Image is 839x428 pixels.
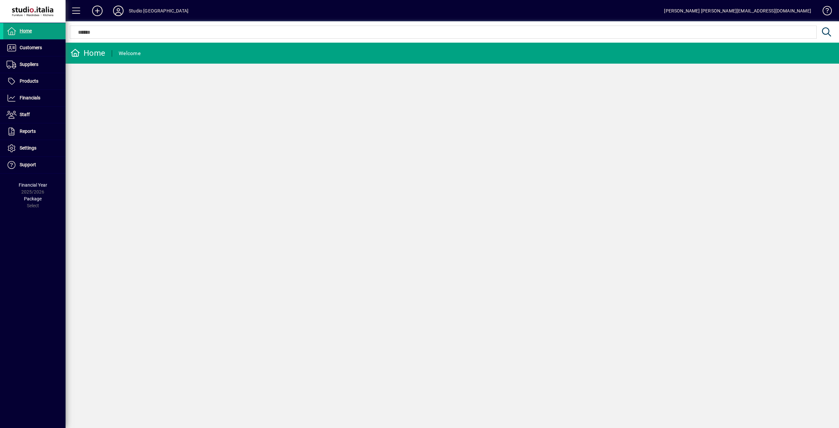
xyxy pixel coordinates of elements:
a: Staff [3,107,66,123]
span: Settings [20,145,36,151]
span: Financials [20,95,40,100]
div: Home [70,48,105,58]
span: Support [20,162,36,167]
a: Settings [3,140,66,156]
span: Package [24,196,42,201]
span: Home [20,28,32,33]
span: Financial Year [19,182,47,188]
span: Suppliers [20,62,38,67]
span: Customers [20,45,42,50]
div: Studio [GEOGRAPHIC_DATA] [129,6,188,16]
a: Customers [3,40,66,56]
a: Suppliers [3,56,66,73]
div: [PERSON_NAME] [PERSON_NAME][EMAIL_ADDRESS][DOMAIN_NAME] [664,6,811,16]
a: Financials [3,90,66,106]
span: Staff [20,112,30,117]
span: Products [20,78,38,84]
a: Reports [3,123,66,140]
button: Add [87,5,108,17]
a: Products [3,73,66,90]
button: Profile [108,5,129,17]
span: Reports [20,129,36,134]
a: Support [3,157,66,173]
div: Welcome [119,48,141,59]
a: Knowledge Base [818,1,831,23]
